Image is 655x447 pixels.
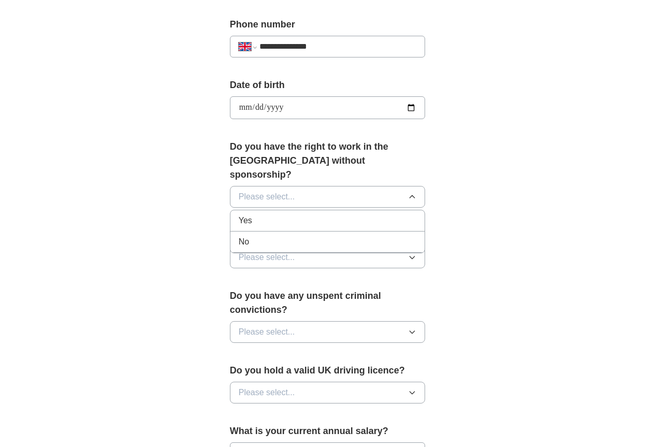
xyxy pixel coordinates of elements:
button: Please select... [230,382,426,403]
button: Please select... [230,247,426,268]
span: Please select... [239,326,295,338]
button: Please select... [230,186,426,208]
button: Please select... [230,321,426,343]
label: Do you hold a valid UK driving licence? [230,364,426,378]
label: What is your current annual salary? [230,424,426,438]
span: Yes [239,214,252,227]
span: Please select... [239,386,295,399]
label: Date of birth [230,78,426,92]
label: Do you have any unspent criminal convictions? [230,289,426,317]
span: No [239,236,249,248]
span: Please select... [239,191,295,203]
label: Do you have the right to work in the [GEOGRAPHIC_DATA] without sponsorship? [230,140,426,182]
span: Please select... [239,251,295,264]
label: Phone number [230,18,426,32]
